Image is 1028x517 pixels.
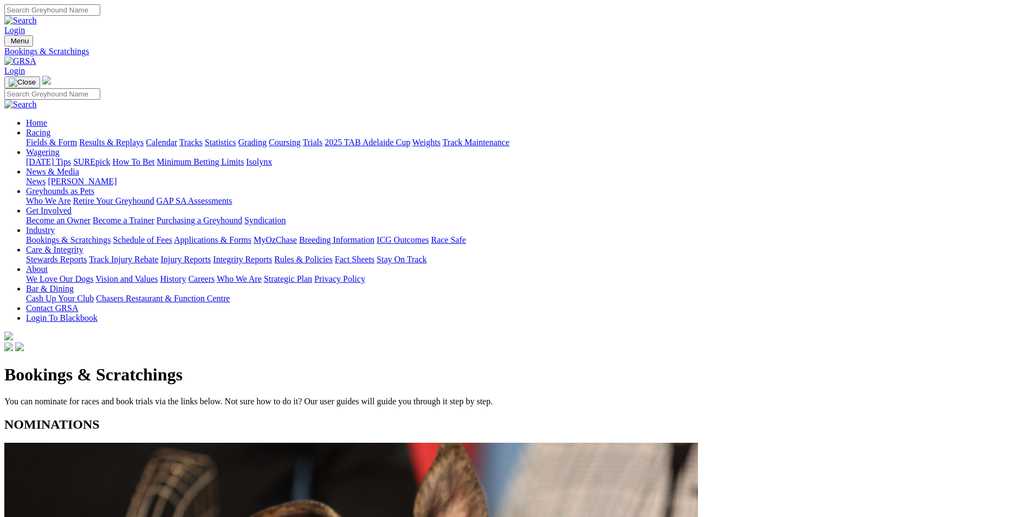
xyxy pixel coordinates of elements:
[174,235,251,244] a: Applications & Forms
[274,255,333,264] a: Rules & Policies
[26,196,1024,206] div: Greyhounds as Pets
[26,147,60,157] a: Wagering
[4,4,100,16] input: Search
[238,138,267,147] a: Grading
[179,138,203,147] a: Tracks
[4,332,13,340] img: logo-grsa-white.png
[26,157,71,166] a: [DATE] Tips
[73,157,110,166] a: SUREpick
[205,138,236,147] a: Statistics
[314,274,365,283] a: Privacy Policy
[26,255,87,264] a: Stewards Reports
[188,274,215,283] a: Careers
[42,76,51,85] img: logo-grsa-white.png
[26,235,1024,245] div: Industry
[26,118,47,127] a: Home
[15,342,24,351] img: twitter.svg
[4,66,25,75] a: Login
[4,365,1024,385] h1: Bookings & Scratchings
[4,342,13,351] img: facebook.svg
[26,177,46,186] a: News
[157,196,232,205] a: GAP SA Assessments
[26,225,55,235] a: Industry
[26,235,111,244] a: Bookings & Scratchings
[377,235,429,244] a: ICG Outcomes
[431,235,465,244] a: Race Safe
[11,37,29,45] span: Menu
[93,216,154,225] a: Become a Trainer
[160,255,211,264] a: Injury Reports
[26,157,1024,167] div: Wagering
[4,76,40,88] button: Toggle navigation
[264,274,312,283] a: Strategic Plan
[26,196,71,205] a: Who We Are
[299,235,374,244] a: Breeding Information
[26,264,48,274] a: About
[213,255,272,264] a: Integrity Reports
[26,303,78,313] a: Contact GRSA
[26,274,1024,284] div: About
[96,294,230,303] a: Chasers Restaurant & Function Centre
[26,216,90,225] a: Become an Owner
[254,235,297,244] a: MyOzChase
[26,167,79,176] a: News & Media
[302,138,322,147] a: Trials
[26,177,1024,186] div: News & Media
[157,216,242,225] a: Purchasing a Greyhound
[26,294,1024,303] div: Bar & Dining
[95,274,158,283] a: Vision and Values
[157,157,244,166] a: Minimum Betting Limits
[9,78,36,87] img: Close
[26,313,98,322] a: Login To Blackbook
[4,88,100,100] input: Search
[4,56,36,66] img: GRSA
[217,274,262,283] a: Who We Are
[113,157,155,166] a: How To Bet
[4,16,37,25] img: Search
[160,274,186,283] a: History
[26,245,83,254] a: Care & Integrity
[269,138,301,147] a: Coursing
[26,138,77,147] a: Fields & Form
[4,35,33,47] button: Toggle navigation
[4,397,1024,406] p: You can nominate for races and book trials via the links below. Not sure how to do it? Our user g...
[26,294,94,303] a: Cash Up Your Club
[26,274,93,283] a: We Love Our Dogs
[26,138,1024,147] div: Racing
[26,255,1024,264] div: Care & Integrity
[412,138,441,147] a: Weights
[113,235,172,244] a: Schedule of Fees
[89,255,158,264] a: Track Injury Rebate
[26,206,72,215] a: Get Involved
[73,196,154,205] a: Retire Your Greyhound
[4,47,1024,56] a: Bookings & Scratchings
[443,138,509,147] a: Track Maintenance
[79,138,144,147] a: Results & Replays
[246,157,272,166] a: Isolynx
[4,100,37,109] img: Search
[26,216,1024,225] div: Get Involved
[335,255,374,264] a: Fact Sheets
[26,284,74,293] a: Bar & Dining
[26,128,50,137] a: Racing
[325,138,410,147] a: 2025 TAB Adelaide Cup
[4,25,25,35] a: Login
[48,177,117,186] a: [PERSON_NAME]
[26,186,94,196] a: Greyhounds as Pets
[146,138,177,147] a: Calendar
[4,417,1024,432] h2: NOMINATIONS
[377,255,426,264] a: Stay On Track
[244,216,286,225] a: Syndication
